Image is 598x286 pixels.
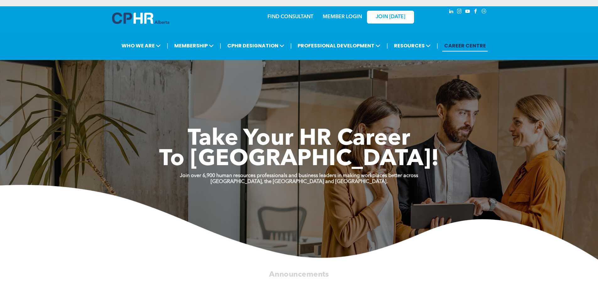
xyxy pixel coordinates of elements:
img: A blue and white logo for cp alberta [112,13,169,24]
span: To [GEOGRAPHIC_DATA]! [159,148,439,171]
a: MEMBER LOGIN [323,14,362,19]
a: CAREER CENTRE [442,40,488,51]
a: FIND CONSULTANT [267,14,313,19]
a: youtube [464,8,471,16]
strong: [GEOGRAPHIC_DATA], the [GEOGRAPHIC_DATA] and [GEOGRAPHIC_DATA]. [211,179,388,184]
li: | [386,39,388,52]
span: Take Your HR Career [188,128,410,150]
span: RESOURCES [392,40,433,51]
a: linkedin [448,8,455,16]
li: | [437,39,438,52]
li: | [220,39,221,52]
span: PROFESSIONAL DEVELOPMENT [296,40,382,51]
a: JOIN [DATE] [367,11,414,24]
a: facebook [472,8,479,16]
strong: Join over 6,900 human resources professionals and business leaders in making workplaces better ac... [180,173,418,178]
span: CPHR DESIGNATION [225,40,286,51]
span: Announcements [269,271,329,278]
span: JOIN [DATE] [376,14,405,20]
li: | [290,39,292,52]
a: Social network [481,8,488,16]
span: MEMBERSHIP [172,40,216,51]
a: instagram [456,8,463,16]
li: | [167,39,168,52]
span: WHO WE ARE [120,40,163,51]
